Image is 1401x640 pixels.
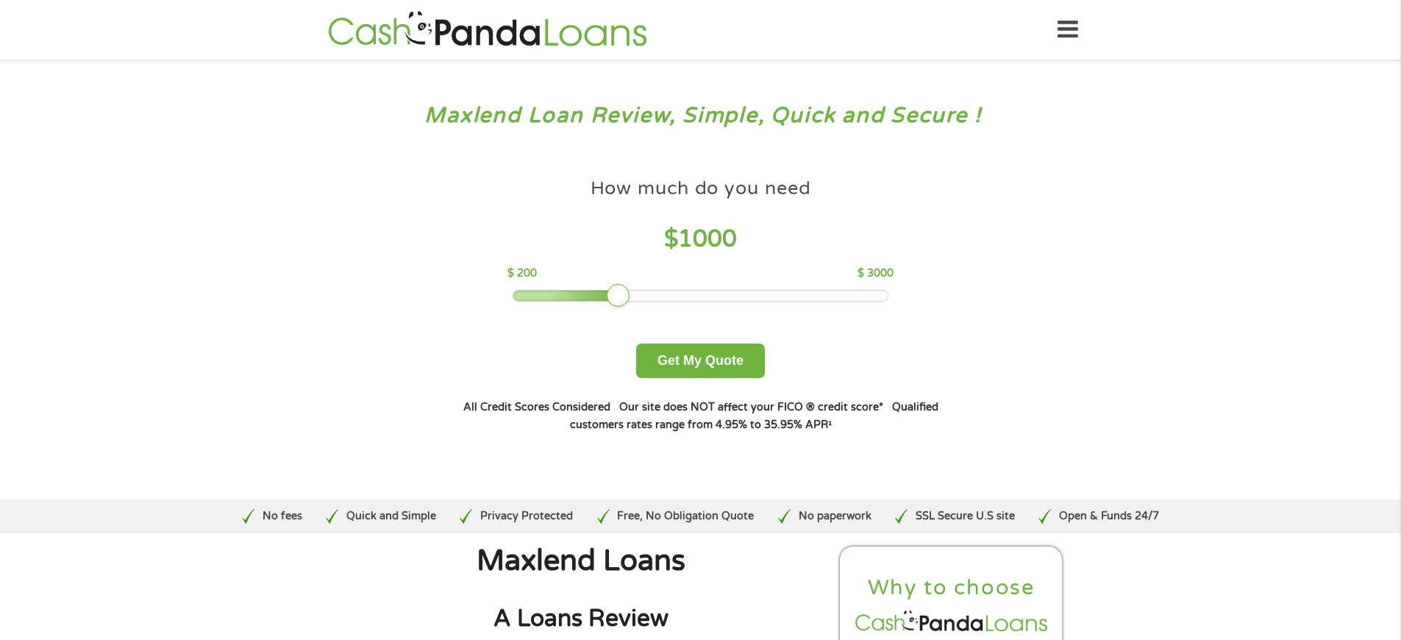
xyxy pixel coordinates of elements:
p: Quick and Simple [346,508,436,525]
p: $ 200 [507,266,537,282]
p: No fees [263,508,302,525]
strong: Qualified customers rates range from 4.95% to 35.95% APR¹ [570,401,938,431]
strong: Our site does NOT affect your FICO ® credit score* [619,401,883,413]
p: No paperwork [799,508,871,525]
h4: How much do you need [591,177,811,201]
span: Maxlend Loans [477,544,685,578]
img: GetLoanNow Logo [324,9,652,51]
h2: Why to choose [852,575,1051,602]
p: SSL Secure U.S site [916,508,1015,525]
p: Free, No Obligation Quote [617,508,754,525]
h2: A Loans Review [337,604,825,634]
p: Open & Funds 24/7 [1059,508,1159,525]
p: Privacy Protected [480,508,573,525]
p: $ 3000 [858,266,894,282]
button: Get My Quote [636,344,765,378]
strong: All Credit Scores Considered [463,401,610,413]
h3: Maxlend Loan Review, Simple, Quick and Secure ! [43,102,1359,129]
span: 1000 [678,225,737,253]
h4: $ [507,224,894,255]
